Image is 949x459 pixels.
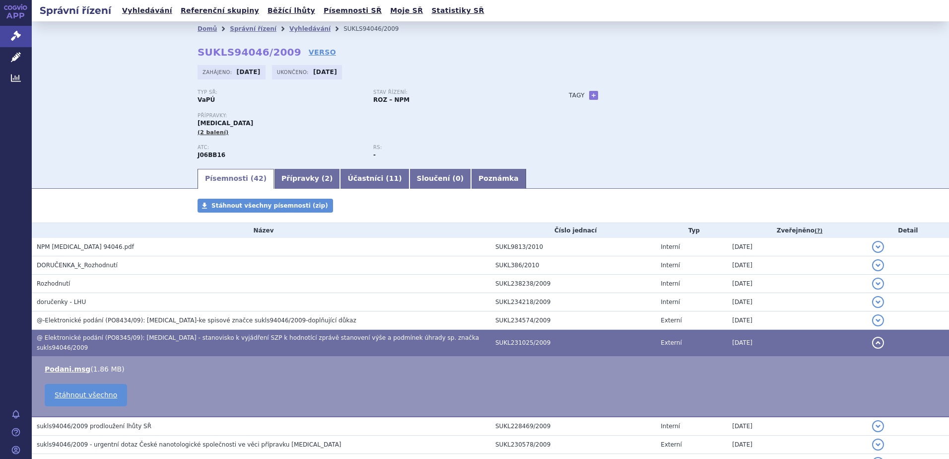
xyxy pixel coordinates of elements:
[325,174,330,182] span: 2
[661,423,680,430] span: Interní
[274,169,340,189] a: Přípravky (2)
[490,436,656,454] td: SUKL230578/2009
[198,145,363,151] p: ATC:
[37,299,86,306] span: doručenky - LHU
[727,311,867,330] td: [DATE]
[490,417,656,436] td: SUKL228469/2009
[490,256,656,275] td: SUKL386/2010
[45,384,127,406] a: Stáhnout všechno
[727,293,867,311] td: [DATE]
[872,439,884,451] button: detail
[589,91,598,100] a: +
[872,278,884,290] button: detail
[198,152,225,158] strong: PALIVIZUMAB
[45,365,90,373] a: Podani.msg
[490,275,656,293] td: SUKL238238/2009
[37,441,341,448] span: sukls94046/2009 - urgentní dotaz České nanotologické společnosti ve věci přípravku Synagis
[387,4,426,17] a: Moje SŘ
[727,223,867,238] th: Zveřejněno
[198,89,363,95] p: Typ SŘ:
[872,420,884,432] button: detail
[389,174,399,182] span: 11
[340,169,409,189] a: Účastníci (11)
[198,169,274,189] a: Písemnosti (42)
[277,68,311,76] span: Ukončeno:
[32,3,119,17] h2: Správní řízení
[456,174,461,182] span: 0
[45,364,939,374] li: ( )
[471,169,526,189] a: Poznámka
[37,280,70,287] span: Rozhodnutí
[490,330,656,356] td: SUKL231025/2009
[490,238,656,256] td: SUKL9813/2010
[265,4,318,17] a: Běžící lhůty
[119,4,175,17] a: Vyhledávání
[428,4,487,17] a: Statistiky SŘ
[237,69,261,76] strong: [DATE]
[872,314,884,326] button: detail
[872,241,884,253] button: detail
[872,296,884,308] button: detail
[727,238,867,256] td: [DATE]
[254,174,263,182] span: 42
[37,334,479,351] span: @ Elektronické podání (PO8345/09): SYNAGIS - stanovisko k vyjádření SZP k hodnotící zprávě stanov...
[867,223,949,238] th: Detail
[661,317,681,324] span: Externí
[727,436,867,454] td: [DATE]
[198,113,549,119] p: Přípravky:
[37,423,151,430] span: sukls94046/2009 prodloužení lhůty SŘ
[178,4,262,17] a: Referenční skupiny
[727,275,867,293] td: [DATE]
[409,169,471,189] a: Sloučení (0)
[872,337,884,349] button: detail
[198,120,253,127] span: [MEDICAL_DATA]
[814,228,822,234] abbr: (?)
[203,68,234,76] span: Zahájeno:
[230,25,276,32] a: Správní řízení
[661,280,680,287] span: Interní
[727,256,867,275] td: [DATE]
[321,4,385,17] a: Písemnosti SŘ
[490,293,656,311] td: SUKL234218/2009
[373,145,539,151] p: RS:
[872,259,884,271] button: detail
[373,89,539,95] p: Stav řízení:
[490,311,656,330] td: SUKL234574/2009
[198,46,301,58] strong: SUKLS94046/2009
[661,262,680,269] span: Interní
[373,152,376,158] strong: -
[198,96,215,103] strong: VaPÚ
[343,21,411,36] li: SUKLS94046/2009
[661,299,680,306] span: Interní
[37,243,134,250] span: NPM SYNAGIS 94046.pdf
[727,417,867,436] td: [DATE]
[198,25,217,32] a: Domů
[661,441,681,448] span: Externí
[373,96,409,103] strong: ROZ – NPM
[32,223,490,238] th: Název
[309,47,336,57] a: VERSO
[289,25,331,32] a: Vyhledávání
[211,202,328,209] span: Stáhnout všechny písemnosti (zip)
[569,89,585,101] h3: Tagy
[37,317,356,324] span: @-Elektronické podání (PO8434/09): Synagis-ke spisové značce sukls94046/2009-doplňující důkaz
[656,223,727,238] th: Typ
[198,129,229,136] span: (2 balení)
[661,243,680,250] span: Interní
[490,223,656,238] th: Číslo jednací
[37,262,118,269] span: DORUČENKA_k_Rozhodnutí
[198,199,333,213] a: Stáhnout všechny písemnosti (zip)
[93,365,122,373] span: 1.86 MB
[727,330,867,356] td: [DATE]
[313,69,337,76] strong: [DATE]
[661,339,681,346] span: Externí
